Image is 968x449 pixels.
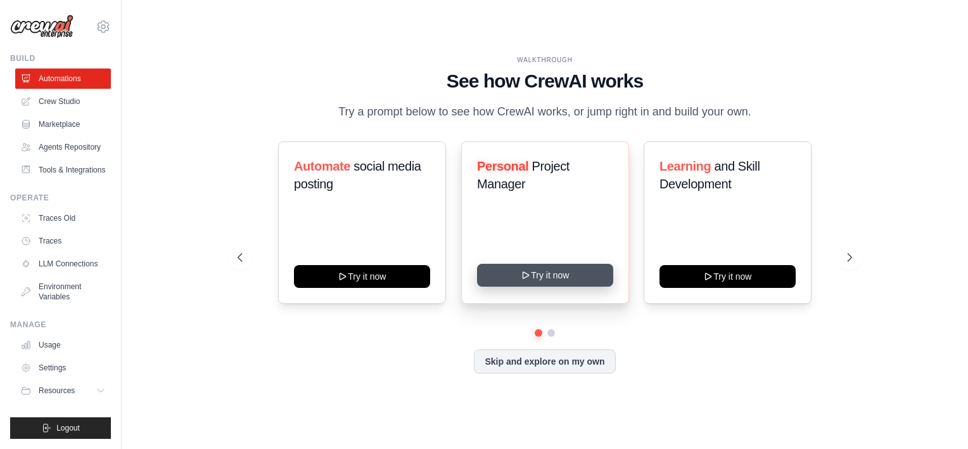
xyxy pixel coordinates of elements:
a: Traces Old [15,208,111,228]
h1: See how CrewAI works [238,70,852,93]
span: Logout [56,423,80,433]
button: Resources [15,381,111,401]
span: Learning [659,159,711,173]
span: Automate [294,159,350,173]
div: WALKTHROUGH [238,55,852,65]
div: Build [10,53,111,63]
a: Environment Variables [15,277,111,307]
a: Automations [15,68,111,89]
button: Try it now [659,265,796,288]
a: Crew Studio [15,91,111,112]
div: Operate [10,193,111,203]
button: Logout [10,417,111,439]
p: Try a prompt below to see how CrewAI works, or jump right in and build your own. [332,103,758,121]
div: Manage [10,320,111,330]
button: Try it now [294,265,430,288]
img: Logo [10,15,73,39]
a: Marketplace [15,114,111,134]
a: Usage [15,335,111,355]
a: LLM Connections [15,254,111,274]
span: social media posting [294,159,421,191]
a: Traces [15,231,111,251]
button: Skip and explore on my own [474,349,615,374]
a: Settings [15,358,111,378]
a: Agents Repository [15,137,111,157]
button: Try it now [477,264,613,287]
a: Tools & Integrations [15,160,111,180]
span: Personal [477,159,528,173]
span: Resources [39,386,75,396]
span: Project Manager [477,159,570,191]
